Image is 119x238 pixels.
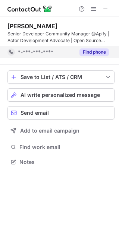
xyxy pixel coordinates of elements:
[21,74,101,80] div: Save to List / ATS / CRM
[21,110,49,116] span: Send email
[7,124,115,137] button: Add to email campaign
[21,92,100,98] span: AI write personalized message
[7,106,115,120] button: Send email
[7,22,57,30] div: [PERSON_NAME]
[7,31,115,44] div: Senior Developer Community Manager @Apify | Actor Development Advocate | Open Source Evangelist |...
[7,88,115,102] button: AI write personalized message
[19,144,112,150] span: Find work email
[7,4,52,13] img: ContactOut v5.3.10
[7,157,115,167] button: Notes
[7,70,115,84] button: save-profile-one-click
[20,128,79,134] span: Add to email campaign
[7,142,115,152] button: Find work email
[19,159,112,165] span: Notes
[79,48,109,56] button: Reveal Button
